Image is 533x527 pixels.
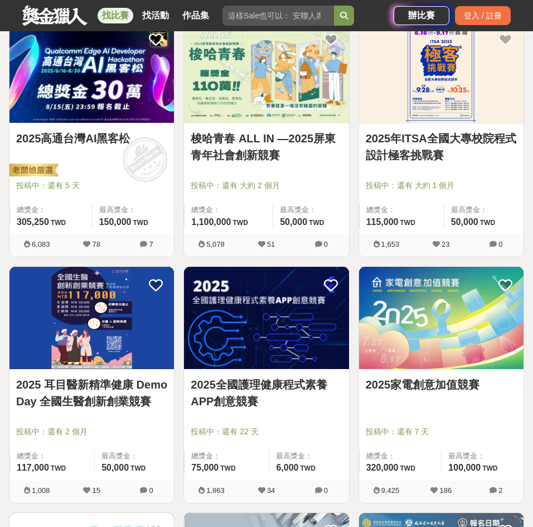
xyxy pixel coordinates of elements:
[101,463,129,472] span: 50,000
[191,130,342,164] a: 梭哈青春 ALL IN —2025屏東青年社會創新競賽
[16,376,167,410] a: 2025 耳目醫新精準健康 Demo Day 全國生醫創新創業競賽
[400,464,415,472] span: TWD
[267,240,275,248] span: 51
[184,267,348,368] img: Cover Image
[191,451,262,462] span: 總獎金：
[17,451,88,462] span: 總獎金：
[32,486,50,495] span: 1,008
[366,376,517,393] a: 2025家電創意加值競賽
[366,426,517,438] span: 投稿中：還有 7 天
[9,267,174,368] img: Cover Image
[359,21,524,123] img: Cover Image
[101,451,167,462] span: 最高獎金：
[92,486,100,495] span: 15
[191,376,342,410] a: 2025全國護理健康程式素養APP創意競賽
[394,6,449,25] a: 辦比賽
[400,219,415,227] span: TWD
[366,204,437,215] span: 總獎金：
[98,8,133,23] a: 找比賽
[280,204,342,215] span: 最高獎金：
[455,6,511,25] div: 登入 / 註冊
[442,240,449,248] span: 23
[99,217,132,227] span: 150,000
[366,217,399,227] span: 115,000
[439,486,452,495] span: 186
[16,426,167,438] span: 投稿中：還有 2 個月
[276,463,298,472] span: 6,000
[451,217,478,227] span: 50,000
[32,240,50,248] span: 6,083
[381,240,400,248] span: 1,653
[191,180,342,191] span: 投稿中：還有 大約 2 個月
[16,130,167,147] a: 2025高通台灣AI黑客松
[206,486,225,495] span: 1,863
[7,163,59,179] img: 老闆娘嚴選
[17,217,49,227] span: 305,250
[178,8,214,23] a: 作品集
[138,8,173,23] a: 找活動
[16,180,167,191] span: 投稿中：還有 5 天
[133,219,148,227] span: TWD
[366,130,517,164] a: 2025年ITSA全國大專校院程式設計極客挑戰賽
[498,486,502,495] span: 2
[233,219,248,227] span: TWD
[191,426,342,438] span: 投稿中：還有 22 天
[267,486,275,495] span: 34
[191,217,231,227] span: 1,100,000
[482,464,497,472] span: TWD
[480,219,495,227] span: TWD
[149,240,153,248] span: 7
[9,267,174,369] a: Cover Image
[451,204,517,215] span: 最高獎金：
[359,267,524,369] a: Cover Image
[51,219,66,227] span: TWD
[448,451,517,462] span: 最高獎金：
[184,267,348,369] a: Cover Image
[366,451,435,462] span: 總獎金：
[220,464,235,472] span: TWD
[222,6,334,26] input: 這樣Sale也可以： 安聯人壽創意銷售法募集
[51,464,66,472] span: TWD
[17,463,49,472] span: 117,000
[324,240,328,248] span: 0
[17,204,85,215] span: 總獎金：
[366,180,517,191] span: 投稿中：還有 大約 1 個月
[359,267,524,368] img: Cover Image
[448,463,481,472] span: 100,000
[324,486,328,495] span: 0
[130,464,146,472] span: TWD
[300,464,315,472] span: TWD
[191,463,219,472] span: 75,000
[498,240,502,248] span: 0
[184,21,348,123] img: Cover Image
[149,486,153,495] span: 0
[309,219,324,227] span: TWD
[206,240,225,248] span: 5,078
[191,204,266,215] span: 總獎金：
[366,463,399,472] span: 320,000
[92,240,100,248] span: 78
[99,204,168,215] span: 最高獎金：
[280,217,307,227] span: 50,000
[381,486,400,495] span: 9,425
[9,21,174,123] img: Cover Image
[276,451,342,462] span: 最高獎金：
